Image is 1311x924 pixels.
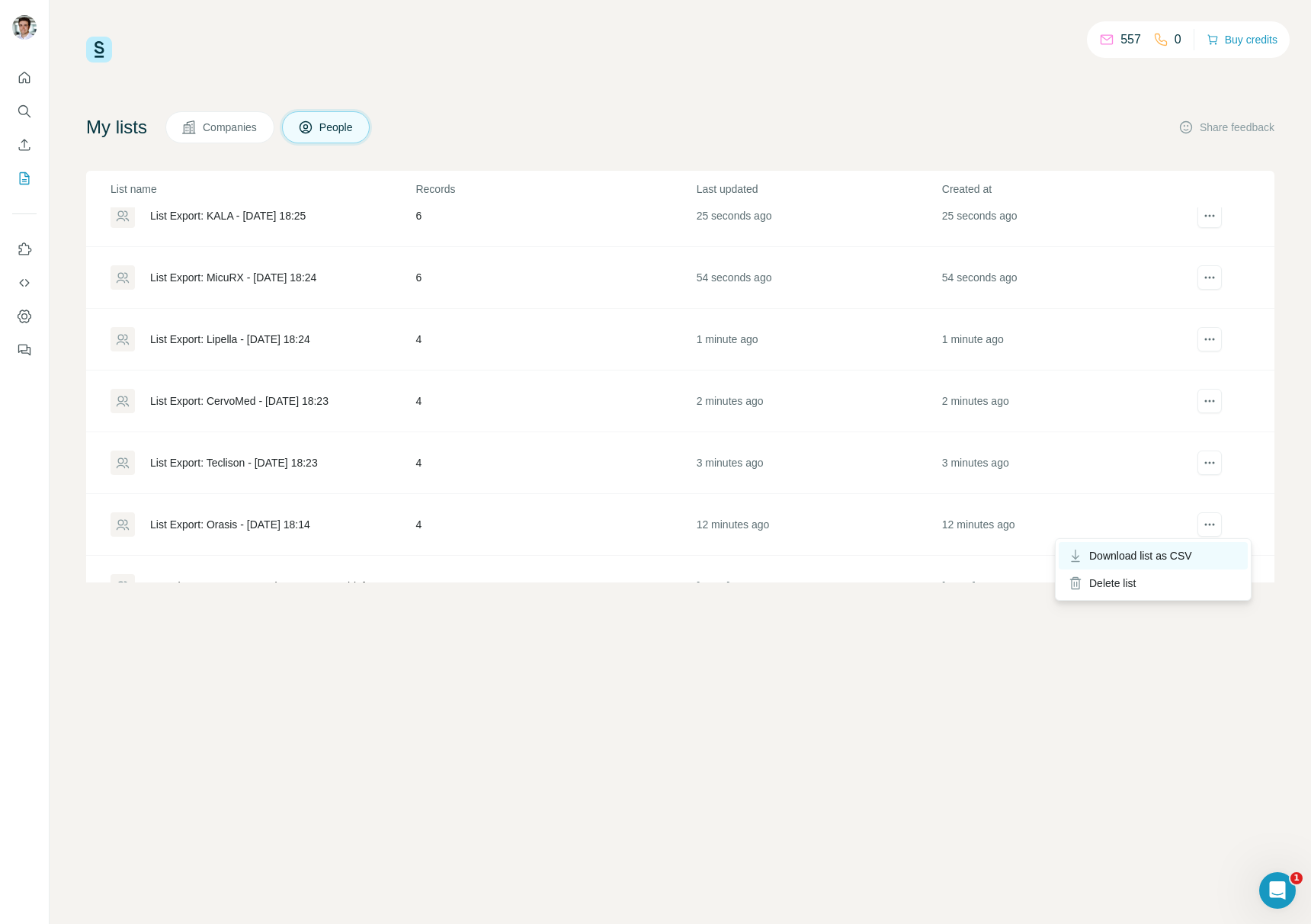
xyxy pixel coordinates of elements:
[1197,327,1222,351] button: actions
[1290,872,1303,884] span: 1
[941,494,1187,556] td: 12 minutes ago
[1207,29,1277,50] button: Buy credits
[150,208,306,223] div: List Export: KALA - [DATE] 18:25
[696,371,941,432] td: 2 minutes ago
[12,98,37,125] button: Search
[696,309,941,371] td: 1 minute ago
[1197,389,1222,413] button: actions
[1175,30,1181,49] p: 0
[1120,30,1141,49] p: 557
[415,432,695,494] td: 4
[203,120,258,135] span: Companies
[697,181,941,197] p: Last updated
[319,120,354,135] span: People
[1197,512,1222,537] button: actions
[415,185,695,247] td: 6
[12,303,37,330] button: Dashboard
[12,236,37,263] button: Use Surfe on LinkedIn
[86,115,147,140] h4: My lists
[696,494,941,556] td: 12 minutes ago
[415,247,695,309] td: 6
[1197,265,1222,290] button: actions
[86,37,112,63] img: Surfe Logo
[150,579,389,594] div: Search Export: 2H Campaign Contacts, Chief Executive Officer, ceo, 2H Campaign Contacts - [DATE] ...
[941,247,1187,309] td: 54 seconds ago
[941,556,1187,618] td: [DATE]
[12,336,37,364] button: Feedback
[941,185,1187,247] td: 25 seconds ago
[111,181,414,197] p: List name
[696,556,941,618] td: [DATE]
[941,432,1187,494] td: 3 minutes ago
[941,309,1187,371] td: 1 minute ago
[12,165,37,192] button: My lists
[415,181,694,197] p: Records
[415,371,695,432] td: 4
[415,309,695,371] td: 4
[941,371,1187,432] td: 2 minutes ago
[1197,204,1222,228] button: actions
[415,556,695,618] td: 148
[12,269,37,297] button: Use Surfe API
[1178,120,1274,135] button: Share feedback
[942,181,1186,197] p: Created at
[150,455,318,470] div: List Export: Teclison - [DATE] 18:23
[696,247,941,309] td: 54 seconds ago
[415,494,695,556] td: 4
[1089,548,1192,563] span: Download list as CSV
[696,432,941,494] td: 3 minutes ago
[1059,569,1248,597] div: Delete list
[12,15,37,40] img: Avatar
[150,393,329,409] div: List Export: CervoMed - [DATE] 18:23
[150,332,310,347] div: List Export: Lipella - [DATE] 18:24
[12,64,37,91] button: Quick start
[696,185,941,247] td: 25 seconds ago
[1259,872,1296,909] iframe: Intercom live chat
[150,517,310,532] div: List Export: Orasis - [DATE] 18:14
[150,270,316,285] div: List Export: MicuRX - [DATE] 18:24
[1197,451,1222,475] button: actions
[12,131,37,159] button: Enrich CSV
